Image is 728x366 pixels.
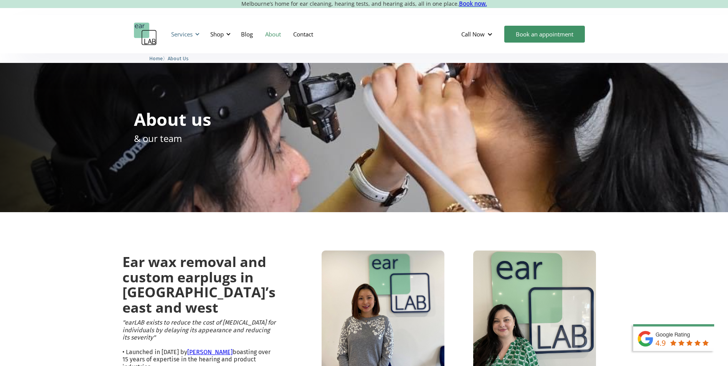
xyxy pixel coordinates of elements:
[149,54,168,63] li: 〉
[235,23,259,45] a: Blog
[187,348,233,356] a: [PERSON_NAME]
[461,30,485,38] div: Call Now
[259,23,287,45] a: About
[171,30,193,38] div: Services
[149,54,163,62] a: Home
[210,30,224,38] div: Shop
[134,23,157,46] a: home
[149,56,163,61] span: Home
[168,54,188,62] a: About Us
[455,23,500,46] div: Call Now
[206,23,233,46] div: Shop
[134,132,182,145] p: & our team
[122,319,276,341] em: "earLAB exists to reduce the cost of [MEDICAL_DATA] for individuals by delaying its appearance an...
[287,23,319,45] a: Contact
[122,254,276,315] h2: Ear wax removal and custom earplugs in [GEOGRAPHIC_DATA]’s east and west
[167,23,202,46] div: Services
[134,110,211,128] h1: About us
[504,26,585,43] a: Book an appointment
[168,56,188,61] span: About Us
